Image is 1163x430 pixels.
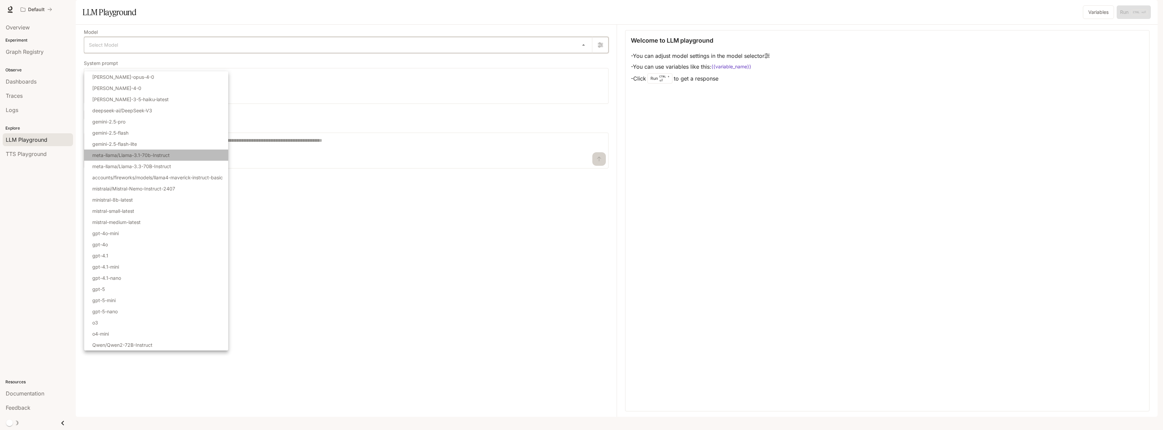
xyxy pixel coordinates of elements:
p: mistral-small-latest [92,207,134,214]
p: gemini-2.5-flash [92,129,128,136]
p: meta-llama/Llama-3.3-70B-Instruct [92,163,171,170]
p: gpt-4.1 [92,252,108,259]
p: o3 [92,319,98,326]
p: Qwen/Qwen2-72B-Instruct [92,341,152,348]
p: meta-llama/Llama-3.1-70b-Instruct [92,152,170,159]
p: gpt-4o-mini [92,230,119,237]
p: gpt-5-mini [92,297,116,304]
p: accounts/fireworks/models/llama4-maverick-instruct-basic [92,174,223,181]
p: o4-mini [92,330,109,337]
p: gpt-4.1-nano [92,274,121,281]
p: [PERSON_NAME]-3-5-haiku-latest [92,96,169,103]
p: [PERSON_NAME]-opus-4-0 [92,73,154,81]
p: [PERSON_NAME]-4-0 [92,85,141,92]
p: ministral-8b-latest [92,196,133,203]
p: deepseek-ai/DeepSeek-V3 [92,107,152,114]
p: gpt-5-nano [92,308,118,315]
p: gemini-2.5-pro [92,118,125,125]
p: gpt-5 [92,286,105,293]
p: mistralai/Mistral-Nemo-Instruct-2407 [92,185,175,192]
p: mistral-medium-latest [92,219,141,226]
p: gemini-2.5-flash-lite [92,140,137,148]
p: gpt-4.1-mini [92,263,119,270]
p: gpt-4o [92,241,108,248]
